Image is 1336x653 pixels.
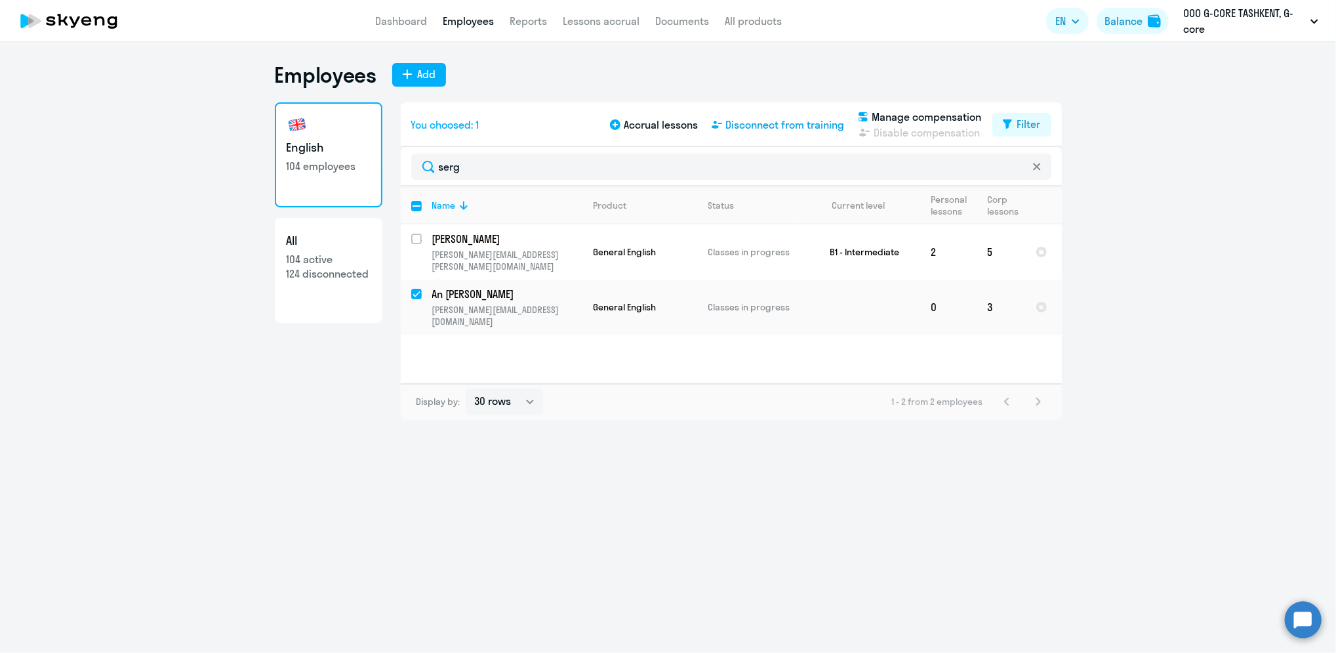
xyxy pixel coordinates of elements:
div: Current level [832,200,885,211]
button: Filter [992,113,1051,137]
h3: All [287,232,371,249]
td: B1 - Intermediate [799,224,921,280]
div: Filter [1017,116,1041,132]
span: General English [594,301,657,313]
a: All products [725,14,782,28]
a: An [PERSON_NAME] [432,287,582,301]
td: 3 [977,280,1025,335]
p: 104 employees [287,159,371,173]
div: Personal lessons [931,194,969,217]
span: EN [1055,13,1066,29]
p: An [PERSON_NAME] [432,287,580,301]
td: 5 [977,224,1025,280]
div: Add [417,66,435,82]
p: Classes in progress [708,246,798,258]
h1: Employees [275,62,376,88]
button: EN [1046,8,1089,34]
a: English104 employees [275,102,382,207]
span: Accrual lessons [624,117,698,133]
span: Manage compensation [872,109,982,125]
div: Name [432,200,582,211]
div: Name [432,200,456,211]
div: Product [594,200,697,211]
div: Status [708,200,798,211]
button: ООО G-CORE TASHKENT, G-core [1177,5,1325,37]
p: [PERSON_NAME] [432,232,580,246]
td: 0 [921,280,977,335]
p: 124 disconnected [287,266,371,281]
a: All104 active124 disconnected [275,218,382,323]
div: Status [708,200,735,211]
button: Balancebalance [1097,8,1169,34]
img: balance [1148,14,1161,28]
a: Documents [655,14,709,28]
span: Disconnect from training [726,117,845,133]
span: Display by: [416,396,460,408]
input: Search by name, email, product or status [411,154,1051,180]
div: Balance [1104,13,1143,29]
p: [PERSON_NAME][EMAIL_ADDRESS][DOMAIN_NAME] [432,304,582,327]
a: Lessons accrual [563,14,639,28]
p: 104 active [287,252,371,266]
p: Classes in progress [708,301,798,313]
div: Product [594,200,627,211]
span: 1 - 2 from 2 employees [892,396,983,408]
a: Dashboard [375,14,427,28]
td: 2 [921,224,977,280]
a: Employees [443,14,494,28]
button: Add [392,63,446,87]
h3: English [287,139,371,156]
div: Corp lessons [988,194,1024,217]
p: [PERSON_NAME][EMAIL_ADDRESS][PERSON_NAME][DOMAIN_NAME] [432,249,582,272]
div: Current level [809,200,920,211]
div: Corp lessons [988,194,1019,217]
a: Reports [510,14,547,28]
a: [PERSON_NAME] [432,232,582,246]
span: You choosed: 1 [411,117,479,133]
img: english [287,114,308,135]
span: General English [594,246,657,258]
p: ООО G-CORE TASHKENT, G-core [1183,5,1305,37]
div: Personal lessons [931,194,977,217]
